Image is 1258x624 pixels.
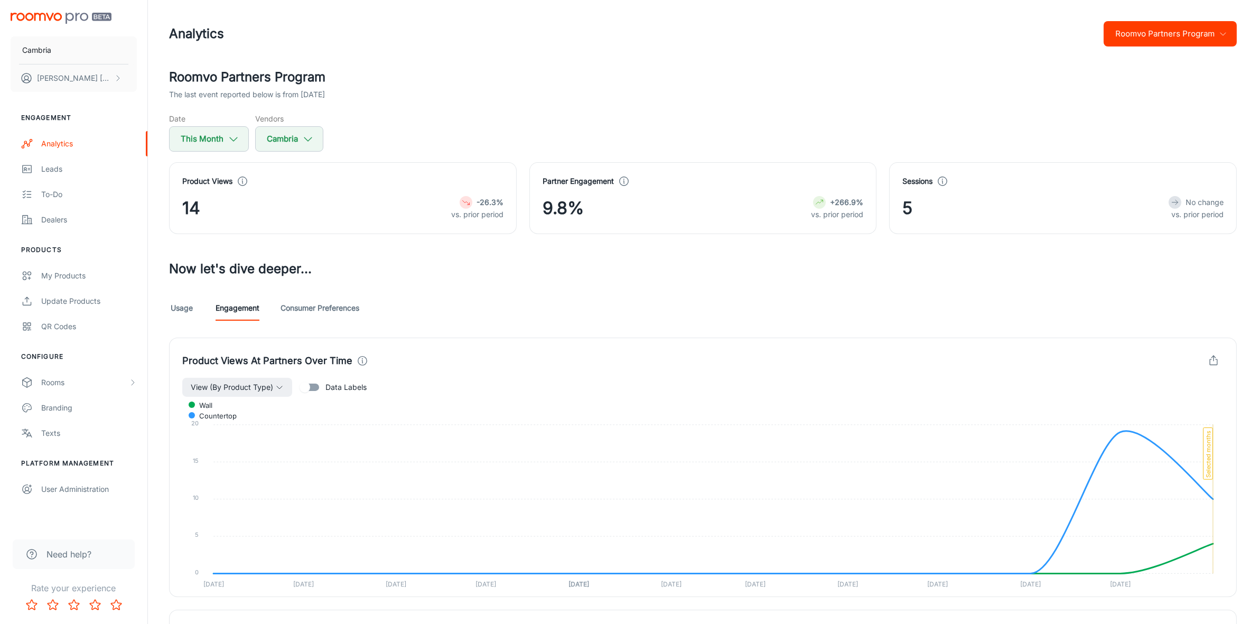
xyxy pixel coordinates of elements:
button: Rate 4 star [85,594,106,616]
img: Roomvo PRO Beta [11,13,111,24]
h4: Product Views At Partners Over Time [182,353,352,368]
div: User Administration [41,483,137,495]
p: Rate your experience [8,582,139,594]
h4: Partner Engagement [543,175,614,187]
button: [PERSON_NAME] [PERSON_NAME] [11,64,137,92]
a: Engagement [216,295,259,321]
a: Usage [169,295,194,321]
span: 5 [902,195,912,221]
div: Branding [41,402,137,414]
div: QR Codes [41,321,137,332]
h4: Sessions [902,175,933,187]
tspan: [DATE] [745,581,766,589]
button: Rate 5 star [106,594,127,616]
span: No change [1186,198,1224,207]
tspan: 10 [193,494,199,501]
p: The last event reported below is from [DATE] [169,89,325,100]
h1: Analytics [169,24,224,43]
span: View (By Product Type) [191,381,273,394]
button: This Month [169,126,249,152]
div: Rooms [41,377,128,388]
p: vs. prior period [451,209,504,220]
tspan: [DATE] [203,581,224,589]
div: Analytics [41,138,137,150]
strong: -26.3% [477,198,504,207]
p: vs. prior period [811,209,863,220]
strong: +266.9% [830,198,863,207]
span: Countertop [191,411,237,421]
h5: Vendors [255,113,323,124]
h3: Now let's dive deeper... [169,259,1237,278]
button: Roomvo Partners Program [1104,21,1237,46]
span: Wall [191,401,212,410]
div: Dealers [41,214,137,226]
h4: Product Views [182,175,232,187]
button: View (By Product Type) [182,378,292,397]
tspan: [DATE] [1020,581,1041,589]
tspan: [DATE] [1110,581,1131,589]
button: Rate 3 star [63,594,85,616]
tspan: 15 [193,457,199,464]
div: My Products [41,270,137,282]
div: Texts [41,427,137,439]
h2: Roomvo Partners Program [169,68,1237,87]
tspan: [DATE] [569,581,589,589]
span: Need help? [46,548,91,561]
button: Rate 2 star [42,594,63,616]
p: vs. prior period [1169,209,1224,220]
button: Cambria [11,36,137,64]
button: Cambria [255,126,323,152]
h5: Date [169,113,249,124]
tspan: [DATE] [293,581,314,589]
div: Update Products [41,295,137,307]
a: Consumer Preferences [281,295,359,321]
span: 9.8% [543,195,584,221]
span: 14 [182,195,200,221]
button: Rate 1 star [21,594,42,616]
span: Data Labels [325,381,367,393]
tspan: 5 [195,532,199,539]
tspan: [DATE] [661,581,682,589]
tspan: 0 [195,569,199,576]
tspan: [DATE] [927,581,948,589]
tspan: 20 [191,420,199,427]
p: [PERSON_NAME] [PERSON_NAME] [37,72,111,84]
tspan: [DATE] [476,581,496,589]
div: Leads [41,163,137,175]
div: To-do [41,189,137,200]
tspan: [DATE] [386,581,406,589]
p: Cambria [22,44,51,56]
tspan: [DATE] [837,581,858,589]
